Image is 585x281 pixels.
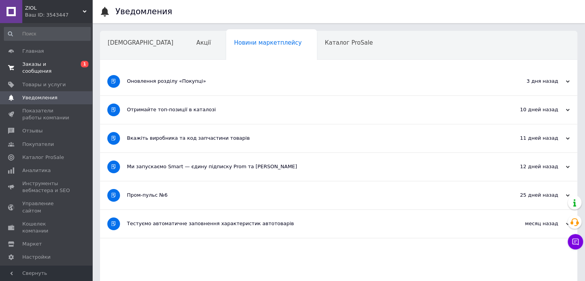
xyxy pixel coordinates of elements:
input: Поиск [4,27,91,41]
div: Вкажіть виробника та код запчастини товарів [127,135,493,142]
span: Отзывы [22,127,43,134]
span: Каталог ProSale [325,39,373,46]
div: Тестуємо автоматичне заповнення характеристик автотоварів [127,220,493,227]
div: 3 дня назад [493,78,570,85]
div: Отримайте топ-позиції в каталозі [127,106,493,113]
button: Чат с покупателем [568,234,583,249]
span: Покупатели [22,141,54,148]
span: Главная [22,48,44,55]
div: 10 дней назад [493,106,570,113]
span: Аналитика [22,167,51,174]
span: [DEMOGRAPHIC_DATA] [108,39,173,46]
span: Инструменты вебмастера и SEO [22,180,71,194]
div: месяц назад [493,220,570,227]
span: Уведомления [22,94,57,101]
span: Маркет [22,241,42,248]
div: Пром-пульс №6 [127,192,493,199]
span: Акції [197,39,211,46]
h1: Уведомления [115,7,172,16]
span: Каталог ProSale [22,154,64,161]
span: Заказы и сообщения [22,61,71,75]
div: 11 дней назад [493,135,570,142]
span: Новини маркетплейсу [234,39,302,46]
div: Оновлення розділу «Покупці» [127,78,493,85]
div: 25 дней назад [493,192,570,199]
div: 12 дней назад [493,163,570,170]
span: Кошелек компании [22,221,71,234]
span: Управление сайтом [22,200,71,214]
span: Товары и услуги [22,81,66,88]
span: Показатели работы компании [22,107,71,121]
span: Настройки [22,254,50,261]
span: ZIOL [25,5,83,12]
span: 1 [81,61,88,67]
div: Ми запускаємо Smart — єдину підписку Prom та [PERSON_NAME] [127,163,493,170]
div: Ваш ID: 3543447 [25,12,92,18]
